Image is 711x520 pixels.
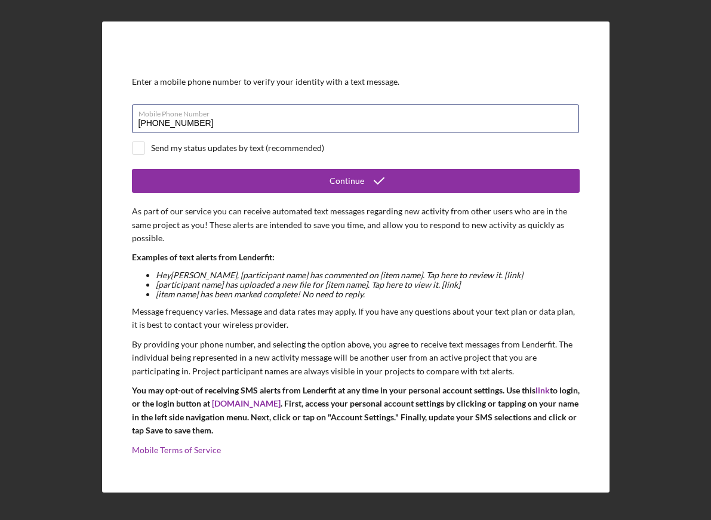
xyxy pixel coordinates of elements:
button: Continue [132,169,580,193]
li: [item name] has been marked complete! No need to reply. [156,290,580,299]
p: Examples of text alerts from Lenderfit: [132,251,580,264]
div: Continue [330,169,364,193]
a: Mobile Terms of Service [132,445,221,455]
p: As part of our service you can receive automated text messages regarding new activity from other ... [132,205,580,245]
a: [DOMAIN_NAME] [212,398,281,408]
div: Enter a mobile phone number to verify your identity with a text message. [132,77,580,87]
p: By providing your phone number, and selecting the option above, you agree to receive text message... [132,338,580,378]
div: Send my status updates by text (recommended) [151,143,324,153]
li: Hey [PERSON_NAME] , [participant name] has commented on [item name]. Tap here to review it. [link] [156,270,580,280]
label: Mobile Phone Number [138,105,579,118]
p: Message frequency varies. Message and data rates may apply. If you have any questions about your ... [132,305,580,332]
p: You may opt-out of receiving SMS alerts from Lenderfit at any time in your personal account setti... [132,384,580,438]
a: link [535,385,550,395]
li: [participant name] has uploaded a new file for [item name]. Tap here to view it. [link] [156,280,580,290]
